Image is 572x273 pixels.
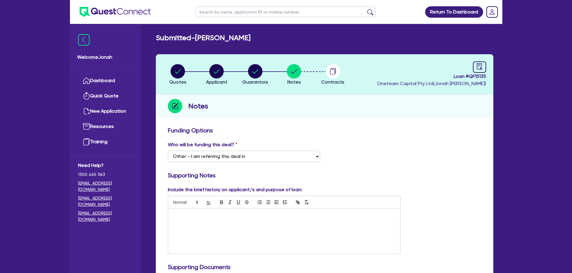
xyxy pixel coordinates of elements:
a: [EMAIL_ADDRESS][DOMAIN_NAME] [78,195,132,208]
span: Contracts [321,79,344,85]
a: New Application [78,104,132,119]
button: Notes [286,64,301,86]
a: Quick Quote [78,88,132,104]
span: 1300 465 363 [78,171,132,178]
span: Loan # QF15135 [377,73,486,80]
span: audit [476,63,483,70]
a: [EMAIL_ADDRESS][DOMAIN_NAME] [78,210,132,223]
a: Resources [78,119,132,134]
button: Guarantors [242,64,268,86]
h3: Supporting Documents [168,263,481,271]
h2: Submitted - [PERSON_NAME] [156,34,250,42]
img: resources [83,123,90,130]
span: Oneteam Capital Pty Ltd ( Jonah [PERSON_NAME] ) [377,81,486,86]
h3: Supporting Notes [168,172,481,179]
h2: Notes [188,101,208,111]
img: icon-menu-close [78,34,89,46]
a: Training [78,134,132,150]
input: Search by name, application ID or mobile number... [195,7,376,17]
img: new-application [83,108,90,115]
span: Welcome Jonah [77,54,133,61]
img: step-icon [168,99,182,113]
a: Dropdown toggle [484,4,500,20]
span: Guarantors [242,79,268,85]
span: Quotes [169,79,186,85]
label: Include the brief history on applicant/s and purpose of loan: [168,186,302,193]
span: Notes [287,79,301,85]
a: [EMAIL_ADDRESS][DOMAIN_NAME] [78,180,132,193]
button: Applicant [206,64,228,86]
img: quick-quote [83,92,90,99]
a: Dashboard [78,73,132,88]
span: Applicant [206,79,227,85]
a: audit [473,61,486,73]
a: Return To Dashboard [425,6,483,18]
span: Need Help? [78,162,132,169]
h3: Funding Options [168,127,481,134]
label: Who will be funding this deal? [168,141,237,148]
img: quest-connect-logo-blue [80,7,151,17]
img: training [83,138,90,145]
button: Quotes [169,64,187,86]
button: Contracts [321,64,345,86]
